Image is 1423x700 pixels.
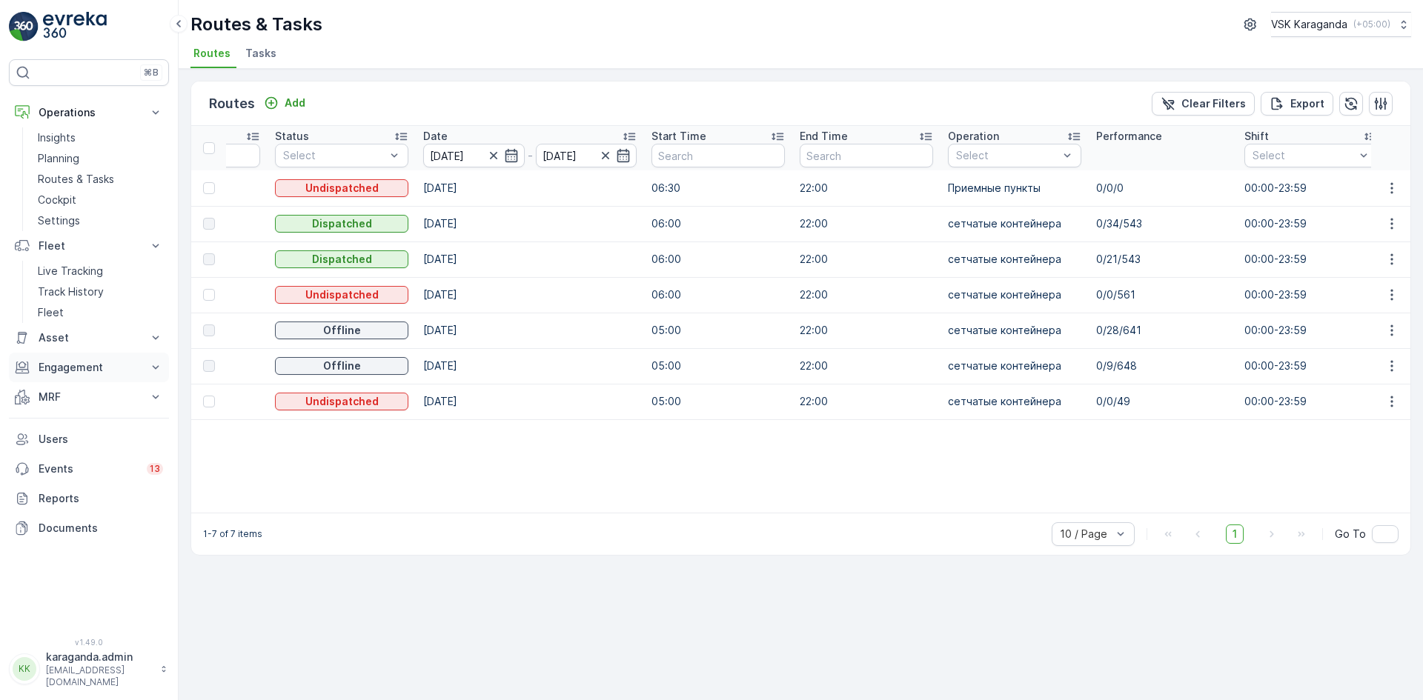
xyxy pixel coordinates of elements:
button: Fleet [9,231,169,261]
td: 06:30 [644,170,792,206]
div: Toggle Row Selected [203,289,215,301]
td: [DATE] [416,206,644,241]
button: KKkaraganda.admin[EMAIL_ADDRESS][DOMAIN_NAME] [9,650,169,688]
button: Undispatched [275,393,408,410]
button: VSK Karaganda(+05:00) [1271,12,1411,37]
div: Toggle Row Selected [203,182,215,194]
p: Engagement [39,360,139,375]
p: Offline [323,323,361,338]
span: Go To [1335,527,1366,541]
input: Search [800,144,933,167]
p: Undispatched [305,287,379,302]
td: 05:00 [644,348,792,384]
div: Toggle Row Selected [203,324,215,336]
p: End Time [800,129,848,144]
p: 13 [150,463,160,475]
td: [DATE] [416,348,644,384]
p: ⌘B [144,67,159,79]
p: Undispatched [305,394,379,409]
img: logo_light-DOdMpM7g.png [43,12,107,41]
td: 06:00 [644,206,792,241]
p: Fleet [39,239,139,253]
td: [DATE] [416,384,644,419]
p: [EMAIL_ADDRESS][DOMAIN_NAME] [46,664,153,688]
td: Приемные пункты [941,170,1089,206]
td: сетчатыe контейнера [941,241,1089,277]
div: Toggle Row Selected [203,218,215,230]
td: 00:00-23:59 [1237,277,1385,313]
button: Offline [275,321,408,339]
p: Undispatched [305,181,379,196]
td: 0/0/0 [1089,170,1237,206]
button: Add [258,94,311,112]
td: [DATE] [416,313,644,348]
td: сетчатыe контейнера [941,348,1089,384]
td: 00:00-23:59 [1237,206,1385,241]
button: Asset [9,323,169,353]
td: сетчатыe контейнера [941,384,1089,419]
td: 22:00 [792,348,941,384]
p: ( +05:00 ) [1353,19,1390,30]
p: Export [1290,96,1324,111]
img: logo [9,12,39,41]
input: dd/mm/yyyy [536,144,637,167]
p: Select [1253,148,1355,163]
td: 00:00-23:59 [1237,348,1385,384]
a: Settings [32,210,169,231]
td: 00:00-23:59 [1237,313,1385,348]
button: Operations [9,98,169,127]
div: KK [13,657,36,681]
a: Live Tracking [32,261,169,281]
button: MRF [9,382,169,412]
a: Users [9,424,169,454]
td: 05:00 [644,313,792,348]
p: Planning [38,151,79,166]
a: Routes & Tasks [32,169,169,190]
p: Shift [1244,129,1269,144]
td: 22:00 [792,241,941,277]
p: Dispatched [312,216,372,231]
p: Start Time [651,129,706,144]
td: 0/9/648 [1089,348,1237,384]
button: Undispatched [275,286,408,304]
button: Clear Filters [1152,92,1255,116]
p: - [528,147,533,164]
p: Users [39,432,163,447]
p: Settings [38,213,80,228]
button: Offline [275,357,408,375]
td: сетчатыe контейнера [941,277,1089,313]
td: 0/34/543 [1089,206,1237,241]
p: karaganda.admin [46,650,153,664]
button: Dispatched [275,215,408,233]
td: 22:00 [792,170,941,206]
p: VSK Karaganda [1271,17,1347,32]
p: Operation [948,129,999,144]
p: Operations [39,105,139,120]
p: Add [285,96,305,110]
p: Dispatched [312,252,372,267]
p: Insights [38,130,76,145]
button: Undispatched [275,179,408,197]
a: Insights [32,127,169,148]
td: 0/0/561 [1089,277,1237,313]
div: Toggle Row Selected [203,253,215,265]
p: MRF [39,390,139,404]
span: v 1.49.0 [9,638,169,647]
p: Offline [323,359,361,373]
p: 1-7 of 7 items [203,528,262,540]
span: Routes [193,46,230,61]
a: Events13 [9,454,169,484]
td: 05:00 [644,384,792,419]
a: Track History [32,281,169,302]
button: Engagement [9,353,169,382]
p: Select [283,148,385,163]
a: Reports [9,484,169,513]
p: Fleet [38,305,64,320]
td: 22:00 [792,206,941,241]
td: 22:00 [792,277,941,313]
td: 0/21/543 [1089,241,1237,277]
p: Reports [39,491,163,506]
p: Select [956,148,1058,163]
p: Clear Filters [1181,96,1246,111]
td: 22:00 [792,384,941,419]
